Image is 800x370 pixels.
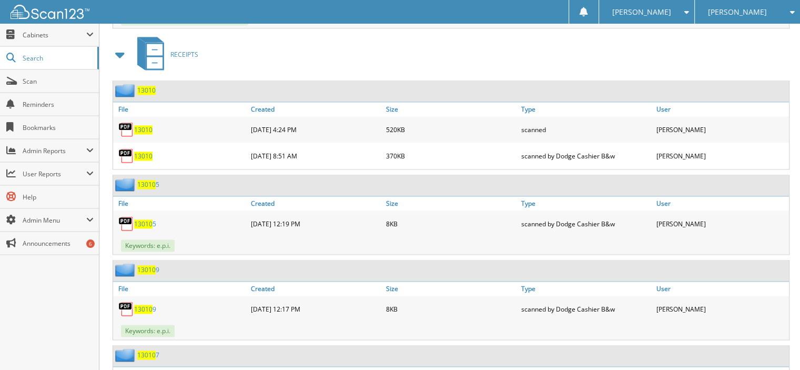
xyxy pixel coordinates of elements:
[23,123,94,132] span: Bookmarks
[23,169,86,178] span: User Reports
[23,146,86,155] span: Admin Reports
[654,282,789,296] a: User
[248,119,383,140] div: [DATE] 4:24 PM
[23,54,92,63] span: Search
[115,84,137,97] img: folder2.png
[23,239,94,248] span: Announcements
[137,265,156,274] span: 13010
[383,145,519,166] div: 370KB
[654,145,789,166] div: [PERSON_NAME]
[113,102,248,116] a: File
[654,298,789,319] div: [PERSON_NAME]
[248,196,383,211] a: Created
[248,145,383,166] div: [DATE] 8:51 AM
[134,305,156,314] a: 130109
[248,213,383,234] div: [DATE] 12:19 PM
[708,9,767,15] span: [PERSON_NAME]
[170,50,198,59] span: RECEIPTS
[519,298,654,319] div: scanned by Dodge Cashier B&w
[134,219,156,228] a: 130105
[383,282,519,296] a: Size
[654,213,789,234] div: [PERSON_NAME]
[383,213,519,234] div: 8KB
[519,102,654,116] a: Type
[519,145,654,166] div: scanned by Dodge Cashier B&w
[612,9,671,15] span: [PERSON_NAME]
[134,305,153,314] span: 13010
[137,351,159,359] a: 130107
[134,152,153,161] a: 13010
[248,298,383,319] div: [DATE] 12:17 PM
[86,239,95,248] div: 6
[121,325,175,337] span: Keywords: e.p.i.
[519,119,654,140] div: scanned
[383,119,519,140] div: 520KB
[115,263,137,276] img: folder2.png
[654,196,789,211] a: User
[23,100,94,109] span: Reminders
[383,196,519,211] a: Size
[121,239,175,252] span: Keywords: e.p.i.
[137,86,156,95] a: 13010
[383,298,519,319] div: 8KB
[115,178,137,191] img: folder2.png
[137,351,156,359] span: 13010
[137,265,159,274] a: 130109
[137,180,159,189] a: 130105
[118,301,134,317] img: PDF.png
[519,196,654,211] a: Type
[118,122,134,137] img: PDF.png
[23,77,94,86] span: Scan
[23,31,86,39] span: Cabinets
[383,102,519,116] a: Size
[23,193,94,202] span: Help
[134,125,153,134] a: 13010
[747,319,800,370] iframe: Chat Widget
[23,216,86,225] span: Admin Menu
[654,119,789,140] div: [PERSON_NAME]
[113,196,248,211] a: File
[11,5,89,19] img: scan123-logo-white.svg
[248,102,383,116] a: Created
[118,216,134,232] img: PDF.png
[519,213,654,234] div: scanned by Dodge Cashier B&w
[654,102,789,116] a: User
[519,282,654,296] a: Type
[115,348,137,362] img: folder2.png
[131,34,198,75] a: RECEIPTS
[118,148,134,164] img: PDF.png
[134,219,153,228] span: 13010
[137,180,156,189] span: 13010
[113,282,248,296] a: File
[248,282,383,296] a: Created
